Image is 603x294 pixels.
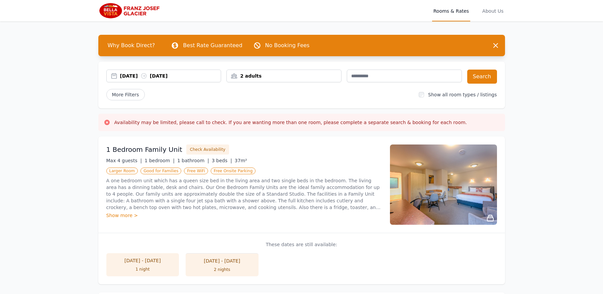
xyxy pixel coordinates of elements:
p: Best Rate Guaranteed [183,41,242,50]
span: More Filters [106,89,145,100]
div: 2 nights [192,267,252,272]
span: 1 bedroom | [144,158,175,163]
span: Good for Families [140,168,181,174]
span: Larger Room [106,168,138,174]
h3: 1 Bedroom Family Unit [106,145,182,154]
div: [DATE] [DATE] [120,73,221,79]
span: Free WiFi [184,168,208,174]
span: Max 4 guests | [106,158,142,163]
button: Check Availability [186,144,229,155]
span: 1 bathroom | [177,158,209,163]
div: Show more > [106,212,382,219]
div: 2 adults [227,73,341,79]
span: 37m² [235,158,247,163]
div: [DATE] - [DATE] [192,258,252,264]
h3: Availability may be limited, please call to check. If you are wanting more than one room, please ... [114,119,467,126]
span: Why Book Direct? [102,39,161,52]
div: 1 night [113,267,173,272]
img: Bella Vista Franz Josef Glacier [98,3,163,19]
span: Free Onsite Parking [211,168,256,174]
label: Show all room types / listings [428,92,497,97]
p: No Booking Fees [265,41,310,50]
span: 3 beds | [212,158,232,163]
button: Search [467,70,497,84]
div: [DATE] - [DATE] [113,257,173,264]
p: These dates are still available: [106,241,497,248]
p: A one bedroom unit which has a queen size bed in the living area and two single beds in the bedro... [106,177,382,211]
